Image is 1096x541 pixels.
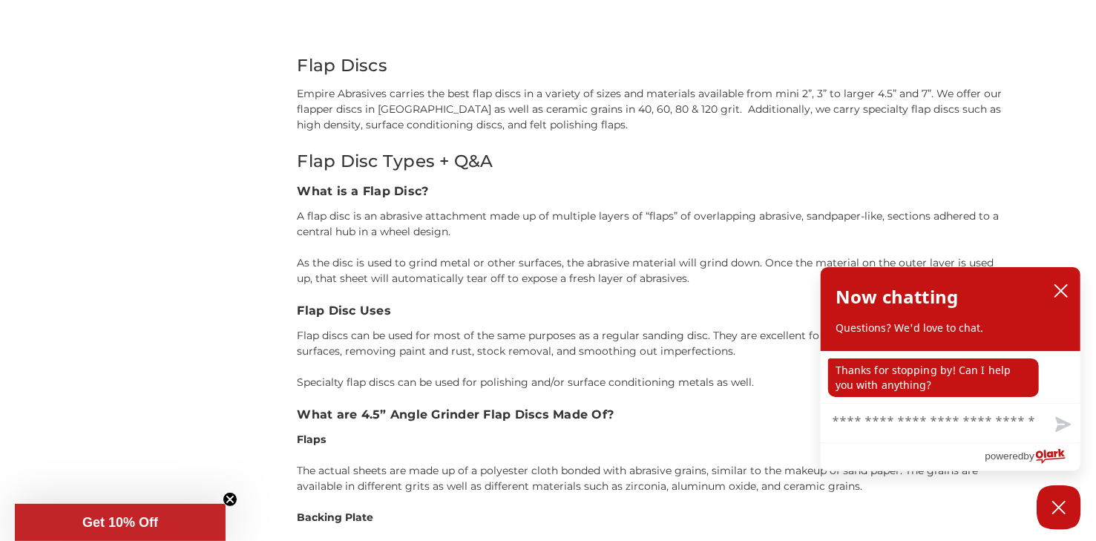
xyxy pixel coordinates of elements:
[836,321,1066,335] p: Questions? We'd love to chat.
[298,86,1011,133] p: Empire Abrasives carries the best flap discs in a variety of sizes and materials available from m...
[298,375,1011,390] p: Specialty flap discs can be used for polishing and/or surface conditioning metals as well.
[298,463,1011,494] p: The actual sheets are made up of a polyester cloth bonded with abrasive grains, similar to the ma...
[298,53,1011,79] h2: Flap Discs
[223,492,237,507] button: Close teaser
[298,433,326,446] strong: Flaps
[985,447,1023,465] span: powered
[298,511,374,524] strong: Backing Plate
[298,302,1011,320] h3: Flap Disc Uses
[836,282,958,312] h2: Now chatting
[298,209,1011,240] p: A flap disc is an abrasive attachment made up of multiple layers of “flaps” of overlapping abrasi...
[1037,485,1081,530] button: Close Chatbox
[828,358,1039,397] p: Thanks for stopping by! Can I help you with anything?
[1043,408,1080,442] button: Send message
[821,351,1080,403] div: chat
[82,515,158,530] span: Get 10% Off
[298,255,1011,286] p: As the disc is used to grind metal or other surfaces, the abrasive material will grind down. Once...
[1049,280,1073,302] button: close chatbox
[298,406,1011,424] h3: What are 4.5” Angle Grinder Flap Discs Made Of?
[298,148,1011,174] h2: Flap Disc Types + Q&A
[820,266,1081,471] div: olark chatbox
[1024,447,1034,465] span: by
[15,504,226,541] div: Get 10% OffClose teaser
[298,328,1011,359] p: Flap discs can be used for most of the same purposes as a regular sanding disc. They are excellen...
[985,443,1080,470] a: Powered by Olark
[298,183,1011,200] h3: What is a Flap Disc?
